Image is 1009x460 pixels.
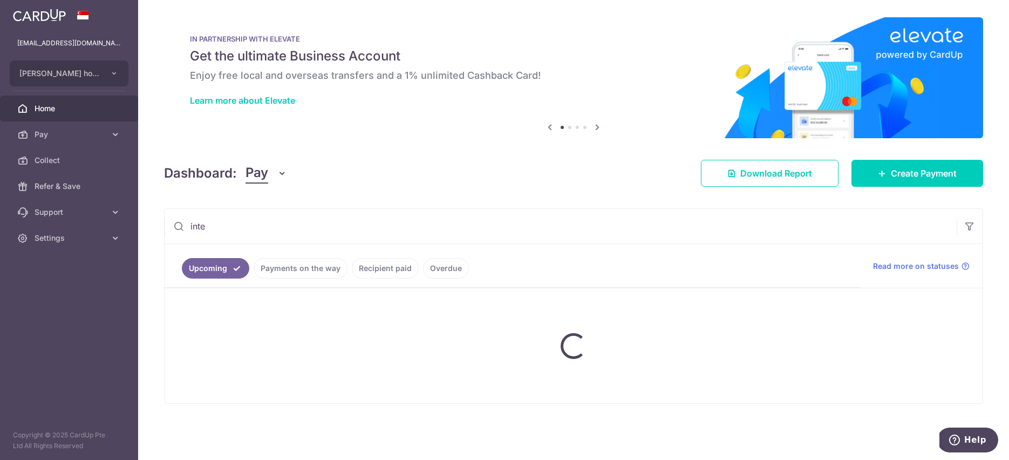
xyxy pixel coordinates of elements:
[19,68,99,79] span: [PERSON_NAME] holdings inn bike leasing pte ltd
[165,209,957,243] input: Search by recipient name, payment id or reference
[35,181,106,192] span: Refer & Save
[35,155,106,166] span: Collect
[873,261,959,272] span: Read more on statuses
[740,167,812,180] span: Download Report
[35,233,106,243] span: Settings
[701,160,838,187] a: Download Report
[190,35,957,43] p: IN PARTNERSHIP WITH ELEVATE
[423,258,469,279] a: Overdue
[190,69,957,82] h6: Enjoy free local and overseas transfers and a 1% unlimited Cashback Card!
[190,95,295,106] a: Learn more about Elevate
[851,160,983,187] a: Create Payment
[35,103,106,114] span: Home
[939,428,998,455] iframe: Opens a widget where you can find more information
[182,258,249,279] a: Upcoming
[891,167,957,180] span: Create Payment
[352,258,419,279] a: Recipient paid
[164,164,237,183] h4: Dashboard:
[10,60,128,86] button: [PERSON_NAME] holdings inn bike leasing pte ltd
[254,258,347,279] a: Payments on the way
[17,38,121,49] p: [EMAIL_ADDRESS][DOMAIN_NAME]
[190,48,957,65] h5: Get the ultimate Business Account
[246,163,268,184] span: Pay
[13,9,66,22] img: CardUp
[873,261,970,272] a: Read more on statuses
[164,17,983,138] img: Renovation banner
[246,163,287,184] button: Pay
[35,129,106,140] span: Pay
[35,207,106,218] span: Support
